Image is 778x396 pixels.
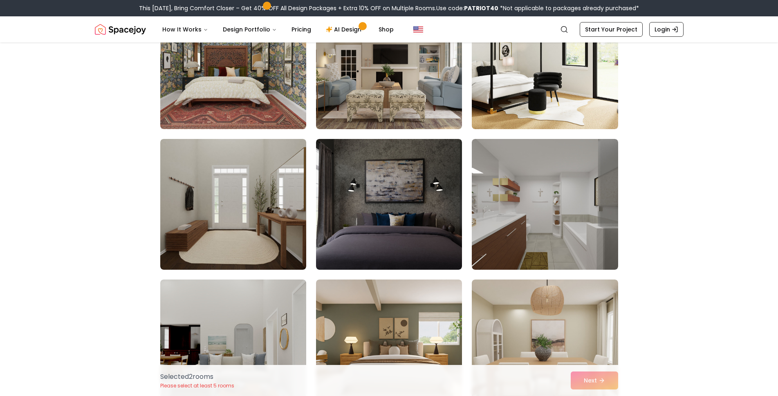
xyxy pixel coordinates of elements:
a: Shop [372,21,400,38]
button: Design Portfolio [216,21,283,38]
img: Room room-15 [472,139,618,270]
a: Start Your Project [580,22,643,37]
span: *Not applicable to packages already purchased* [498,4,639,12]
b: PATRIOT40 [464,4,498,12]
a: Spacejoy [95,21,146,38]
a: Pricing [285,21,318,38]
a: Login [649,22,684,37]
button: How It Works [156,21,215,38]
p: Please select at least 5 rooms [160,383,234,389]
a: AI Design [319,21,370,38]
img: United States [413,25,423,34]
img: Room room-14 [316,139,462,270]
p: Selected 2 room s [160,372,234,382]
img: Spacejoy Logo [95,21,146,38]
div: This [DATE], Bring Comfort Closer – Get 40% OFF All Design Packages + Extra 10% OFF on Multiple R... [139,4,639,12]
span: Use code: [436,4,498,12]
nav: Global [95,16,684,43]
nav: Main [156,21,400,38]
img: Room room-13 [160,139,306,270]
